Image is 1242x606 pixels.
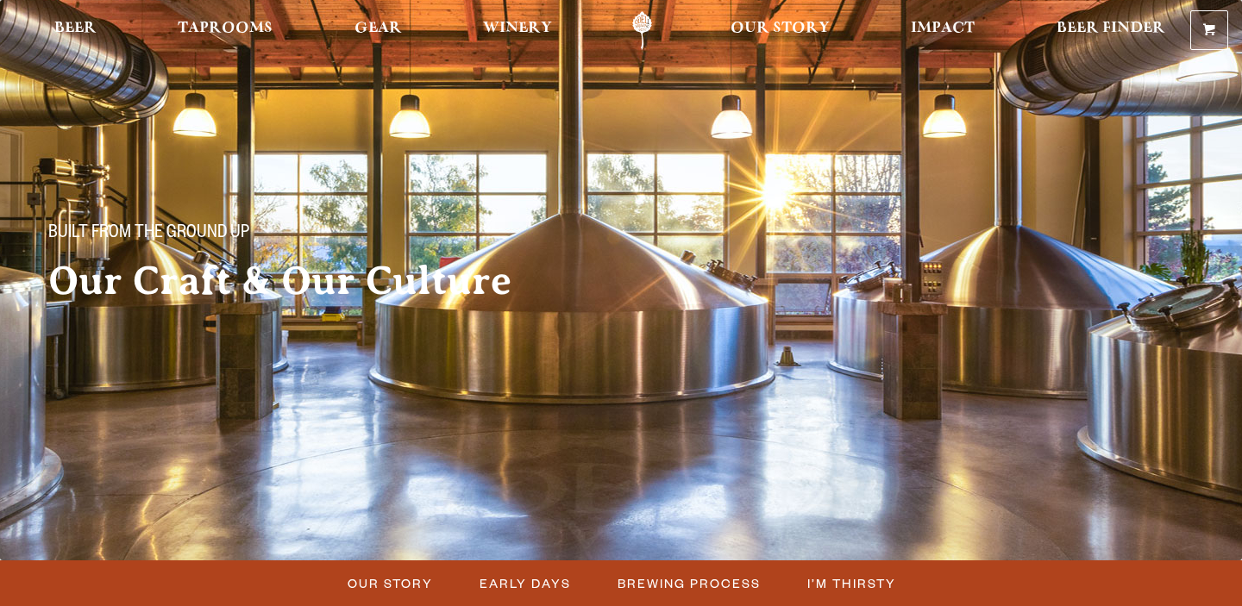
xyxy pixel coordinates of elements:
a: I’m Thirsty [797,571,905,596]
span: Brewing Process [618,571,761,596]
a: Our Story [337,571,442,596]
a: Beer Finder [1045,11,1176,50]
a: Our Story [719,11,841,50]
span: Beer [54,22,97,35]
span: Our Story [731,22,830,35]
span: Early Days [480,571,571,596]
span: Our Story [348,571,433,596]
a: Taprooms [166,11,284,50]
a: Winery [472,11,563,50]
span: Taprooms [178,22,273,35]
span: Winery [483,22,552,35]
a: Brewing Process [607,571,769,596]
span: Gear [354,22,402,35]
a: Beer [43,11,108,50]
span: Beer Finder [1057,22,1165,35]
h2: Our Craft & Our Culture [48,259,586,303]
span: Impact [911,22,975,35]
span: I’m Thirsty [807,571,896,596]
a: Odell Home [610,11,674,50]
span: Built From The Ground Up [48,223,249,246]
a: Gear [343,11,413,50]
a: Impact [900,11,986,50]
a: Early Days [469,571,580,596]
